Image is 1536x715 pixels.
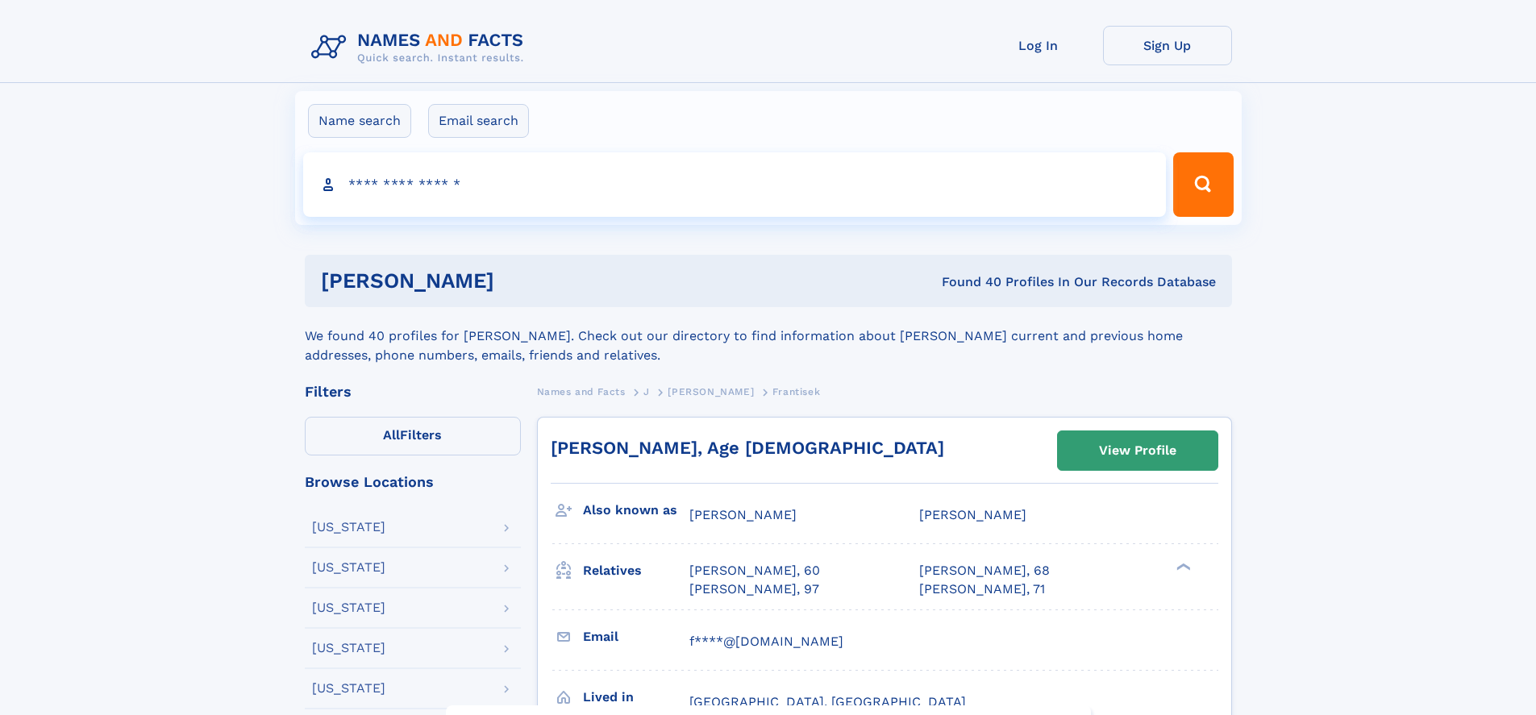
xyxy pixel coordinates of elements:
[974,26,1103,65] a: Log In
[689,694,966,709] span: [GEOGRAPHIC_DATA], [GEOGRAPHIC_DATA]
[919,507,1026,522] span: [PERSON_NAME]
[1173,152,1233,217] button: Search Button
[689,580,819,598] a: [PERSON_NAME], 97
[1058,431,1218,470] a: View Profile
[668,386,754,397] span: [PERSON_NAME]
[919,562,1050,580] a: [PERSON_NAME], 68
[1103,26,1232,65] a: Sign Up
[689,562,820,580] a: [PERSON_NAME], 60
[321,271,718,291] h1: [PERSON_NAME]
[305,417,521,455] label: Filters
[689,507,797,522] span: [PERSON_NAME]
[303,152,1167,217] input: search input
[428,104,529,138] label: Email search
[312,682,385,695] div: [US_STATE]
[308,104,411,138] label: Name search
[643,386,650,397] span: J
[305,385,521,399] div: Filters
[312,521,385,534] div: [US_STATE]
[919,580,1045,598] a: [PERSON_NAME], 71
[583,623,689,651] h3: Email
[668,381,754,401] a: [PERSON_NAME]
[312,642,385,655] div: [US_STATE]
[537,381,626,401] a: Names and Facts
[643,381,650,401] a: J
[718,273,1216,291] div: Found 40 Profiles In Our Records Database
[583,557,689,584] h3: Relatives
[1172,562,1192,572] div: ❯
[772,386,820,397] span: Frantisek
[305,475,521,489] div: Browse Locations
[583,684,689,711] h3: Lived in
[551,438,944,458] a: [PERSON_NAME], Age [DEMOGRAPHIC_DATA]
[305,26,537,69] img: Logo Names and Facts
[383,427,400,443] span: All
[312,561,385,574] div: [US_STATE]
[305,307,1232,365] div: We found 40 profiles for [PERSON_NAME]. Check out our directory to find information about [PERSON...
[583,497,689,524] h3: Also known as
[1099,432,1176,469] div: View Profile
[312,601,385,614] div: [US_STATE]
